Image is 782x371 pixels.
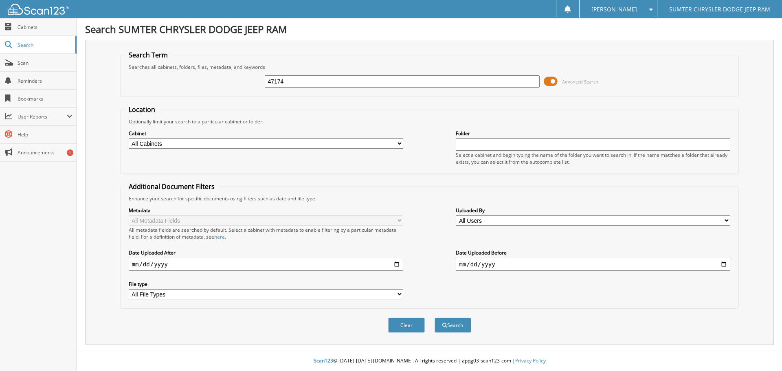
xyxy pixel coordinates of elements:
[456,258,730,271] input: end
[129,258,403,271] input: start
[85,22,774,36] h1: Search SUMTER CHRYSLER DODGE JEEP RAM
[18,42,71,48] span: Search
[18,149,72,156] span: Announcements
[669,7,770,12] span: SUMTER CHRYSLER DODGE JEEP RAM
[18,77,72,84] span: Reminders
[435,318,471,333] button: Search
[125,105,159,114] legend: Location
[125,182,219,191] legend: Additional Document Filters
[515,357,546,364] a: Privacy Policy
[18,95,72,102] span: Bookmarks
[18,24,72,31] span: Cabinets
[456,151,730,165] div: Select a cabinet and begin typing the name of the folder you want to search in. If the name match...
[125,50,172,59] legend: Search Term
[562,79,598,85] span: Advanced Search
[456,207,730,214] label: Uploaded By
[125,118,735,125] div: Optionally limit your search to a particular cabinet or folder
[388,318,425,333] button: Clear
[18,131,72,138] span: Help
[129,249,403,256] label: Date Uploaded After
[18,113,67,120] span: User Reports
[314,357,333,364] span: Scan123
[18,59,72,66] span: Scan
[77,351,782,371] div: © [DATE]-[DATE] [DOMAIN_NAME]. All rights reserved | appg03-scan123-com |
[129,130,403,137] label: Cabinet
[456,249,730,256] label: Date Uploaded Before
[591,7,637,12] span: [PERSON_NAME]
[741,332,782,371] iframe: Chat Widget
[125,195,735,202] div: Enhance your search for specific documents using filters such as date and file type.
[67,149,73,156] div: 1
[129,226,403,240] div: All metadata fields are searched by default. Select a cabinet with metadata to enable filtering b...
[129,281,403,288] label: File type
[8,4,69,15] img: scan123-logo-white.svg
[456,130,730,137] label: Folder
[214,233,225,240] a: here
[125,64,735,70] div: Searches all cabinets, folders, files, metadata, and keywords
[129,207,403,214] label: Metadata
